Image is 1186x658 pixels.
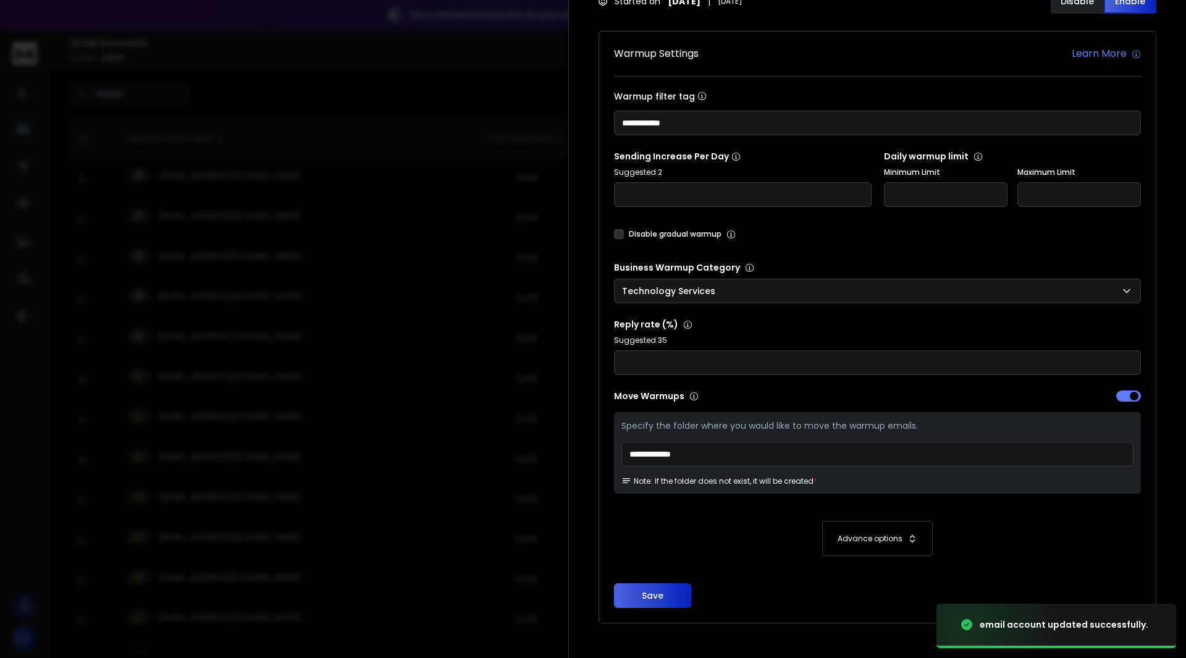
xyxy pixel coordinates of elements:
p: Suggested 2 [614,167,872,177]
a: Learn More [1072,46,1141,61]
span: Note: [621,476,652,486]
label: Maximum Limit [1017,167,1141,177]
p: Suggested 35 [614,335,1141,345]
label: Warmup filter tag [614,91,1141,101]
p: Sending Increase Per Day [614,150,872,162]
label: Minimum Limit [884,167,1007,177]
h1: Warmup Settings [614,46,699,61]
p: Business Warmup Category [614,261,1141,274]
p: Move Warmups [614,390,874,402]
p: Technology Services [622,285,720,297]
p: Reply rate (%) [614,318,1141,331]
button: Advance options [626,521,1129,556]
p: Specify the folder where you would like to move the warmup emails. [621,420,1133,432]
p: If the folder does not exist, it will be created [655,476,814,486]
label: Disable gradual warmup [629,229,721,239]
p: Advance options [838,534,902,544]
button: Save [614,583,691,608]
p: Daily warmup limit [884,150,1142,162]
